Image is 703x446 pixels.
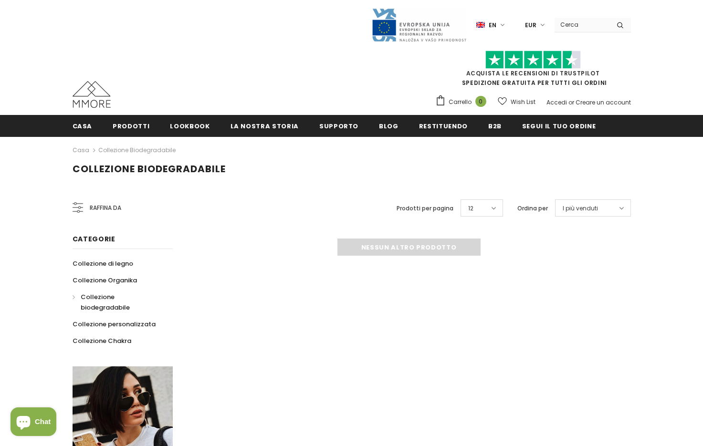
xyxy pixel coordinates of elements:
a: Blog [379,115,399,136]
img: Casi MMORE [73,81,111,108]
a: Creare un account [576,98,631,106]
span: Wish List [511,97,535,107]
span: B2B [488,122,502,131]
span: La nostra storia [231,122,299,131]
span: or [568,98,574,106]
a: Prodotti [113,115,149,136]
a: Casa [73,145,89,156]
span: Collezione biodegradabile [81,292,130,312]
span: 0 [475,96,486,107]
inbox-online-store-chat: Shopify online store chat [8,407,59,438]
span: Restituendo [419,122,468,131]
span: Collezione di legno [73,259,133,268]
span: Blog [379,122,399,131]
img: Javni Razpis [371,8,467,42]
a: B2B [488,115,502,136]
a: La nostra storia [231,115,299,136]
label: Prodotti per pagina [397,204,453,213]
span: en [489,21,496,30]
span: Lookbook [170,122,210,131]
a: Lookbook [170,115,210,136]
img: Fidati di Pilot Stars [485,51,581,69]
a: Collezione biodegradabile [73,289,162,316]
a: Casa [73,115,93,136]
a: Javni Razpis [371,21,467,29]
span: Collezione Organika [73,276,137,285]
a: Carrello 0 [435,95,491,109]
span: Collezione biodegradabile [73,162,226,176]
a: Collezione Chakra [73,332,131,349]
input: Search Site [555,18,609,31]
span: Casa [73,122,93,131]
a: Collezione Organika [73,272,137,289]
a: supporto [319,115,358,136]
span: EUR [525,21,536,30]
span: SPEDIZIONE GRATUITA PER TUTTI GLI ORDINI [435,55,631,87]
a: Collezione biodegradabile [98,146,176,154]
a: Collezione di legno [73,255,133,272]
span: Segui il tuo ordine [522,122,596,131]
span: Collezione Chakra [73,336,131,345]
a: Accedi [546,98,567,106]
span: I più venduti [563,204,598,213]
span: Raffina da [90,203,121,213]
span: Categorie [73,234,115,244]
span: 12 [468,204,473,213]
span: supporto [319,122,358,131]
a: Restituendo [419,115,468,136]
a: Wish List [498,93,535,110]
a: Collezione personalizzata [73,316,156,332]
span: Collezione personalizzata [73,320,156,329]
label: Ordina per [517,204,548,213]
span: Prodotti [113,122,149,131]
span: Carrello [449,97,472,107]
img: i-lang-1.png [476,21,485,29]
a: Acquista le recensioni di TrustPilot [466,69,600,77]
a: Segui il tuo ordine [522,115,596,136]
